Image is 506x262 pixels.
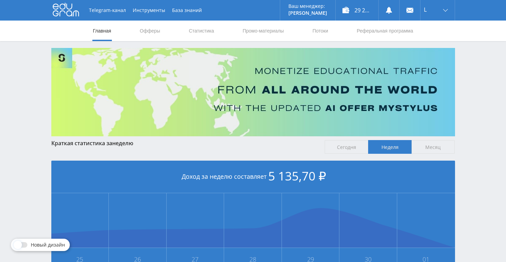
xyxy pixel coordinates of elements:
[356,21,414,41] a: Реферальная программа
[52,257,108,262] span: 25
[288,3,327,9] p: Ваш менеджер:
[109,257,166,262] span: 26
[312,21,329,41] a: Потоки
[51,140,318,146] div: Краткая статистика за
[167,257,224,262] span: 27
[92,21,112,41] a: Главная
[139,21,161,41] a: Офферы
[51,48,455,136] img: Banner
[412,140,455,154] span: Месяц
[112,139,133,147] span: неделю
[398,257,455,262] span: 01
[368,140,412,154] span: Неделя
[31,242,65,248] span: Новый дизайн
[325,140,368,154] span: Сегодня
[51,161,455,193] div: Доход за неделю составляет
[288,10,327,16] p: [PERSON_NAME]
[224,257,281,262] span: 28
[424,7,427,12] span: L
[242,21,284,41] a: Промо-материалы
[340,257,397,262] span: 30
[268,168,326,184] span: 5 135,70 ₽
[188,21,215,41] a: Статистика
[282,257,339,262] span: 29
